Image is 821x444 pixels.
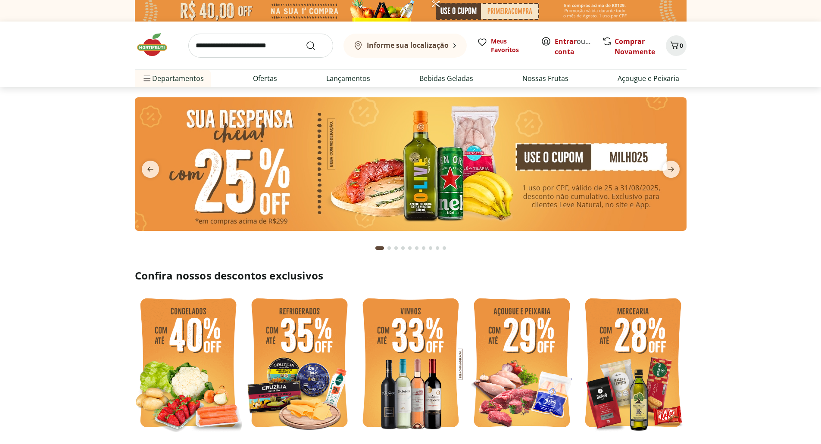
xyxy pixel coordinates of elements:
a: Ofertas [253,73,277,84]
button: Submit Search [306,40,326,51]
img: Hortifruti [135,32,178,58]
span: 0 [680,41,683,50]
img: cupom [135,97,687,231]
b: Informe sua localização [367,40,449,50]
button: Go to page 9 from fs-carousel [434,238,441,258]
button: Go to page 10 from fs-carousel [441,238,448,258]
button: previous [135,161,166,178]
a: Comprar Novamente [615,37,655,56]
button: Go to page 8 from fs-carousel [427,238,434,258]
a: Bebidas Geladas [419,73,473,84]
h2: Confira nossos descontos exclusivos [135,269,687,283]
span: Departamentos [142,68,204,89]
button: Informe sua localização [343,34,467,58]
button: Go to page 4 from fs-carousel [400,238,406,258]
button: Go to page 6 from fs-carousel [413,238,420,258]
img: açougue [468,293,575,435]
button: Carrinho [666,35,687,56]
img: feira [135,293,242,435]
button: Current page from fs-carousel [374,238,386,258]
button: Go to page 7 from fs-carousel [420,238,427,258]
img: mercearia [580,293,687,435]
img: refrigerados [246,293,353,435]
img: vinho [357,293,464,435]
button: Go to page 2 from fs-carousel [386,238,393,258]
a: Lançamentos [326,73,370,84]
a: Criar conta [555,37,602,56]
button: Go to page 3 from fs-carousel [393,238,400,258]
button: Go to page 5 from fs-carousel [406,238,413,258]
a: Entrar [555,37,577,46]
a: Meus Favoritos [477,37,531,54]
button: Menu [142,68,152,89]
button: next [656,161,687,178]
span: Meus Favoritos [491,37,531,54]
a: Açougue e Peixaria [618,73,679,84]
input: search [188,34,333,58]
a: Nossas Frutas [522,73,568,84]
span: ou [555,36,593,57]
